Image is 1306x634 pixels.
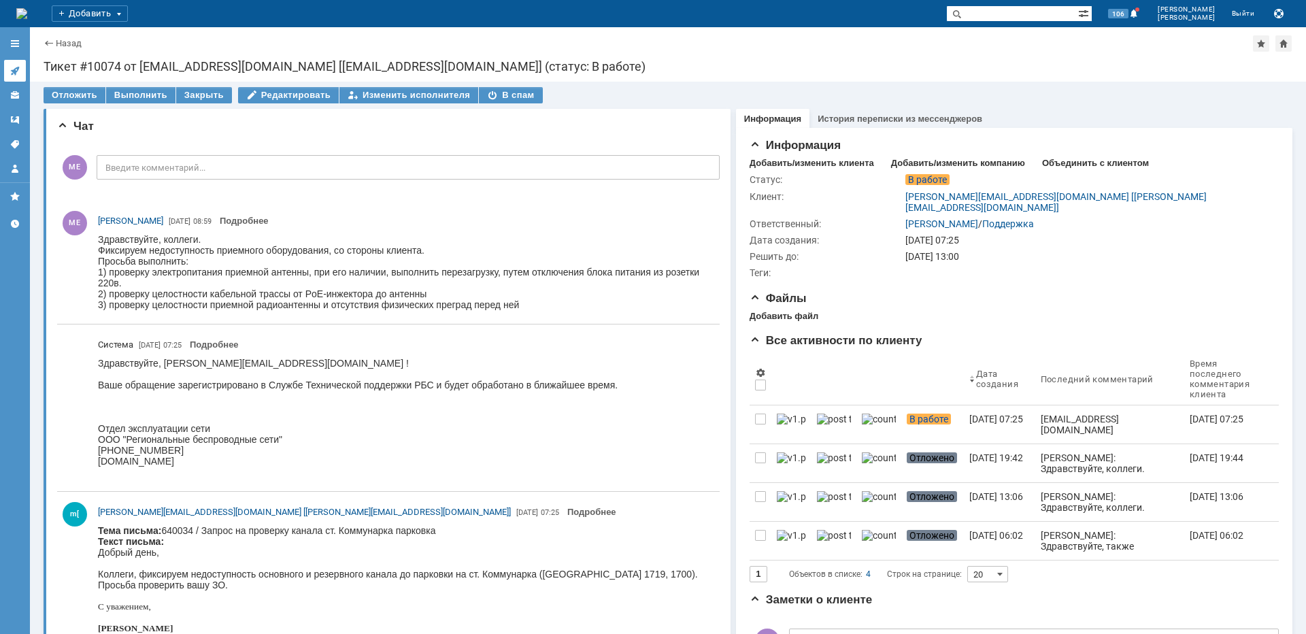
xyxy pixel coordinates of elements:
div: Добавить/изменить клиента [750,158,874,169]
button: Сохранить лог [1271,5,1287,22]
a: Информация [744,114,801,124]
span: Отложено [907,491,957,502]
div: Тикет #10074 от [EMAIL_ADDRESS][DOMAIN_NAME] [[EMAIL_ADDRESS][DOMAIN_NAME]] (статус: В работе) [44,60,1292,73]
img: post ticket.png [817,530,851,541]
a: [DATE] 07:25 [1184,405,1268,444]
a: post ticket.png [811,483,856,521]
a: [DATE] 06:02 [1184,522,1268,560]
span: [DATE] [169,217,190,226]
img: post ticket.png [817,414,851,424]
span: Настройки [755,367,766,378]
img: v1.png [777,491,806,502]
a: Перейти на домашнюю страницу [16,8,27,19]
div: Последний комментарий [1041,374,1154,384]
img: counter.png [862,452,896,463]
a: [DATE] 19:44 [1184,444,1268,482]
a: [EMAIL_ADDRESS][DOMAIN_NAME] [27,174,182,184]
img: v1.png [777,530,806,541]
span: В работе [907,414,951,424]
a: v1.png [771,444,811,482]
a: [PERSON_NAME]: Здравствуйте, коллеги. Наблюдается авария на промежуточном узле транспортной сети/... [1035,483,1184,521]
div: / [905,218,1034,229]
span: Расширенный поиск [1078,6,1092,19]
img: counter.png [862,530,896,541]
a: [PERSON_NAME]: Здравствуйте, также фиксируем восстановление связи с причалом. Спасибо за ответ. B... [1035,522,1184,560]
span: Отложено [907,530,957,541]
div: [DATE] 06:02 [969,530,1023,541]
div: [DATE] 07:25 [905,235,1271,246]
div: Добавить файл [750,311,818,322]
a: counter.png [856,405,901,444]
a: v1.png [771,405,811,444]
a: [EMAIL_ADDRESS][DOMAIN_NAME] [[PERSON_NAME][EMAIL_ADDRESS][DOMAIN_NAME]]: Тема письма: 640034 / З... [1035,405,1184,444]
div: 4 [866,566,871,582]
a: counter.png [856,444,901,482]
div: [DATE] 07:25 [969,414,1023,424]
a: История переписки из мессенджеров [818,114,982,124]
img: post ticket.png [817,452,851,463]
div: [DATE] 19:42 [969,452,1023,463]
div: Решить до: [750,251,903,262]
div: Добавить [52,5,128,22]
span: Информация [750,139,841,152]
span: [PERSON_NAME] [1158,14,1216,22]
div: Дата создания: [750,235,903,246]
a: counter.png [856,483,901,521]
a: [DATE] 13:06 [964,483,1035,521]
a: [DATE] 13:06 [1184,483,1268,521]
a: Отложено [901,522,964,560]
a: [PERSON_NAME] [98,214,163,228]
img: counter.png [862,414,896,424]
div: [DATE] 19:44 [1190,452,1243,463]
img: post ticket.png [817,491,851,502]
span: [PERSON_NAME] [98,216,163,226]
a: В работе [901,405,964,444]
span: Заметки о клиенте [750,593,873,606]
div: Ответственный: [750,218,903,229]
img: logo [16,8,27,19]
span: Чат [57,120,94,133]
div: Дата создания [976,369,1019,389]
span: 07:25 [163,341,182,350]
span: В работе [905,174,950,185]
div: Сделать домашней страницей [1275,35,1292,52]
div: Теги: [750,267,903,278]
a: Теги [4,133,26,155]
a: Отложено [901,483,964,521]
div: Статус: [750,174,903,185]
span: 106 [1108,9,1128,18]
span: Файлы [750,292,807,305]
i: Строк на странице: [789,566,962,582]
a: [DATE] 06:02 [964,522,1035,560]
div: Время последнего комментария клиента [1190,358,1252,399]
div: Объединить с клиентом [1042,158,1149,169]
a: [PERSON_NAME][EMAIL_ADDRESS][DOMAIN_NAME] [[PERSON_NAME][EMAIL_ADDRESS][DOMAIN_NAME]] [905,191,1207,213]
a: Отложено [901,444,964,482]
a: v1.png [771,522,811,560]
div: [DATE] 07:25 [1190,414,1243,424]
div: [DATE] 06:02 [1190,530,1243,541]
a: [PERSON_NAME] [905,218,978,229]
span: Отложено [907,452,957,463]
a: [DATE] 19:42 [964,444,1035,482]
span: МЕ [63,155,87,180]
a: post ticket.png [811,522,856,560]
a: [DATE] 07:25 [964,405,1035,444]
span: Все активности по клиенту [750,334,922,347]
div: [DATE] 13:06 [1190,491,1243,502]
a: Клиенты [4,84,26,106]
a: Подробнее [220,216,269,226]
span: Система [98,338,133,352]
div: Добавить/изменить компанию [891,158,1025,169]
span: Система [98,339,133,350]
th: Время последнего комментария клиента [1184,353,1268,405]
a: Мой профиль [4,158,26,180]
span: [DATE] 13:00 [905,251,959,262]
span: [DATE] [516,508,538,517]
a: Поддержка [982,218,1034,229]
a: [PERSON_NAME]: Здравствуйте, коллеги. Фиксируем недоступность приемного оборудования, со стороны ... [1035,444,1184,482]
a: counter.png [856,522,901,560]
th: Дата создания [964,353,1035,405]
span: [PERSON_NAME] [1158,5,1216,14]
a: [PERSON_NAME][EMAIL_ADDRESS][DOMAIN_NAME] [[PERSON_NAME][EMAIL_ADDRESS][DOMAIN_NAME]] [98,505,511,519]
